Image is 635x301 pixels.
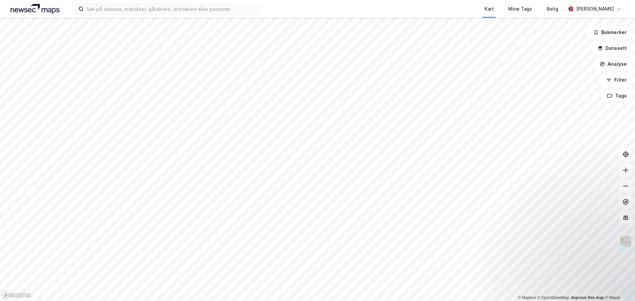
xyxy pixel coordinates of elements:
[547,5,558,13] div: Bolig
[518,295,536,300] a: Mapbox
[588,26,632,39] button: Bokmerker
[594,57,632,71] button: Analyse
[602,269,635,301] iframe: Chat Widget
[2,291,31,299] a: Mapbox homepage
[84,4,260,14] input: Søk på adresse, matrikkel, gårdeiere, leietakere eller personer
[601,73,632,87] button: Filter
[602,89,632,102] button: Tags
[11,4,60,14] img: logo.a4113a55bc3d86da70a041830d287a7e.svg
[508,5,532,13] div: Mine Tags
[576,5,614,13] div: [PERSON_NAME]
[571,295,604,300] a: Improve this map
[485,5,494,13] div: Kart
[537,295,570,300] a: OpenStreetMap
[619,235,632,248] img: Z
[592,42,632,55] button: Datasett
